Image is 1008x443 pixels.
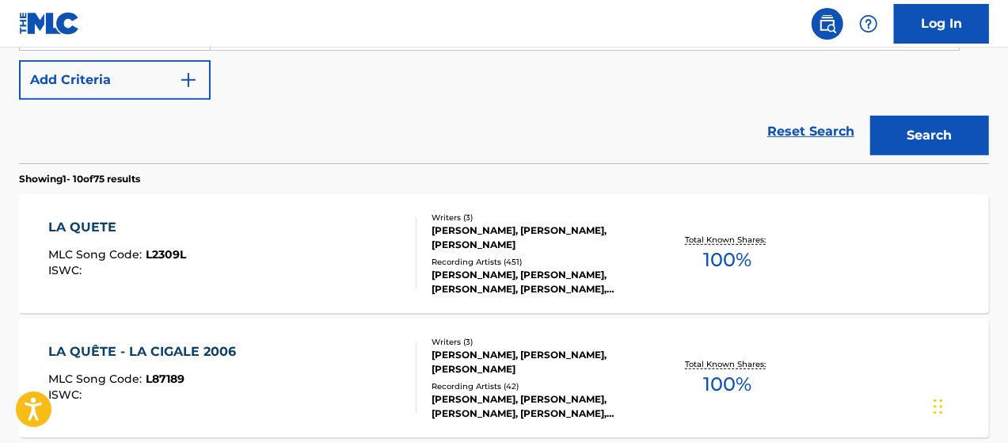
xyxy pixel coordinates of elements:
span: 100 % [704,370,752,399]
div: Recording Artists ( 42 ) [432,380,647,392]
p: Total Known Shares: [686,358,770,370]
span: ISWC : [48,388,86,402]
img: 9d2ae6d4665cec9f34b9.svg [179,71,198,90]
span: L87189 [146,372,184,386]
iframe: Chat Widget [929,367,1008,443]
span: L2309L [146,247,186,262]
button: Search [870,116,989,155]
div: [PERSON_NAME], [PERSON_NAME], [PERSON_NAME], [PERSON_NAME], [PERSON_NAME] [432,268,647,296]
div: Drag [934,383,943,430]
img: MLC Logo [19,12,80,35]
p: Total Known Shares: [686,234,770,246]
div: LA QUÊTE - LA CIGALE 2006 [48,342,244,361]
div: Writers ( 3 ) [432,336,647,348]
div: Recording Artists ( 451 ) [432,256,647,268]
div: LA QUETE [48,218,186,237]
a: LA QUÊTE - LA CIGALE 2006MLC Song Code:L87189ISWC:Writers (3)[PERSON_NAME], [PERSON_NAME], [PERSO... [19,319,989,437]
span: MLC Song Code : [48,247,146,262]
span: ISWC : [48,263,86,277]
div: [PERSON_NAME], [PERSON_NAME], [PERSON_NAME] [432,223,647,252]
button: Add Criteria [19,60,211,100]
a: Log In [894,4,989,44]
a: Reset Search [759,114,862,149]
img: help [859,14,878,33]
a: LA QUETEMLC Song Code:L2309LISWC:Writers (3)[PERSON_NAME], [PERSON_NAME], [PERSON_NAME]Recording ... [19,194,989,313]
div: Help [853,8,884,40]
p: Showing 1 - 10 of 75 results [19,172,140,186]
span: 100 % [704,246,752,274]
div: [PERSON_NAME], [PERSON_NAME], [PERSON_NAME], [PERSON_NAME], [PERSON_NAME],[PERSON_NAME] [432,392,647,421]
a: Public Search [812,8,843,40]
img: search [818,14,837,33]
span: MLC Song Code : [48,372,146,386]
div: Writers ( 3 ) [432,212,647,223]
div: [PERSON_NAME], [PERSON_NAME], [PERSON_NAME] [432,348,647,376]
